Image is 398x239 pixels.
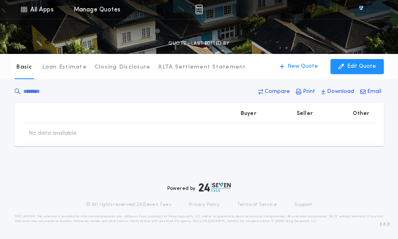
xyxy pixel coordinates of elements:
div: Powered by [167,183,231,192]
p: Download [327,88,354,96]
p: Basic [16,63,32,71]
p: Closing Disclosure [95,63,151,71]
img: logo [199,183,231,192]
button: Edit Quote [331,59,384,74]
img: vs-icon [344,6,377,13]
td: No data available [22,123,83,144]
p: Buyer [241,110,256,118]
a: Support [294,202,312,208]
img: img [195,5,203,14]
button: Print [293,85,318,99]
span: 3.8.0 [379,221,390,228]
a: Privacy Policy [189,202,220,208]
p: Email [367,88,381,96]
p: Print [303,88,315,96]
a: Terms of Service [237,202,277,208]
button: Download [319,85,357,99]
a: [URL][DOMAIN_NAME] [200,220,239,223]
p: DISCLAIMER: This estimate is provided for informational purposes only. 24|Seven Fees, a product o... [15,214,384,224]
button: Email [358,85,384,99]
button: New Quote [272,59,326,74]
p: © All rights reserved. 24|Seven Fees [86,202,171,208]
p: New Quote [288,63,318,70]
p: QUOTE - LAST EDITED BY [168,40,229,48]
p: Seller [297,110,313,118]
p: Edit Quote [347,63,376,70]
p: ALTA Settlement Statement [158,63,246,71]
p: Loan Estimate [42,63,87,71]
p: Other [353,110,369,118]
p: Compare [265,88,290,96]
button: Compare [256,85,292,99]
